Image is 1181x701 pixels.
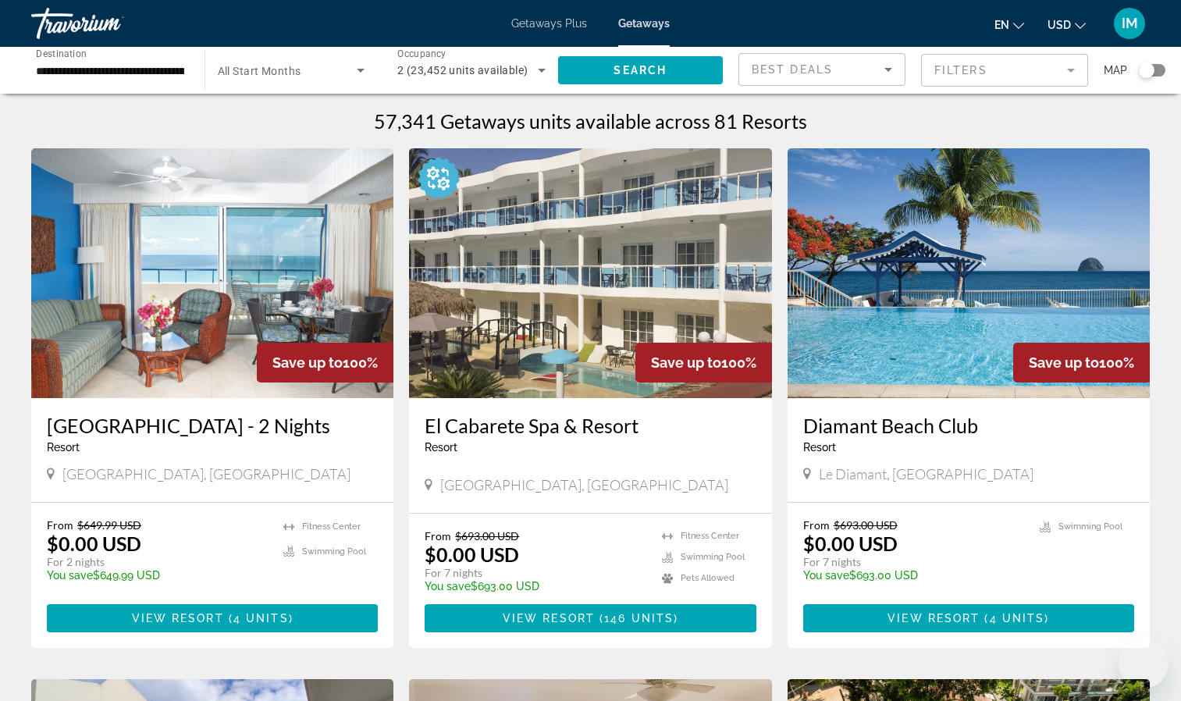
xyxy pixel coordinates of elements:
a: El Cabarete Spa & Resort [425,414,756,437]
span: You save [425,580,471,592]
span: en [994,19,1009,31]
a: Diamant Beach Club [803,414,1134,437]
span: Resort [47,441,80,454]
a: [GEOGRAPHIC_DATA] - 2 Nights [47,414,378,437]
button: View Resort(4 units) [47,604,378,632]
span: View Resort [888,612,980,624]
span: 146 units [604,612,674,624]
button: View Resort(4 units) [803,604,1134,632]
img: 3128O01X.jpg [788,148,1150,398]
span: [GEOGRAPHIC_DATA], [GEOGRAPHIC_DATA] [62,465,350,482]
span: From [803,518,830,532]
iframe: Button to launch messaging window [1119,639,1169,689]
span: Swimming Pool [681,552,745,562]
span: Swimming Pool [302,546,366,557]
span: IM [1122,16,1138,31]
p: For 2 nights [47,555,268,569]
a: Getaways Plus [511,17,587,30]
span: You save [47,569,93,582]
span: From [425,529,451,543]
span: ( ) [980,612,1049,624]
p: For 7 nights [803,555,1024,569]
span: 4 units [990,612,1045,624]
span: Save up to [272,354,343,371]
a: Travorium [31,3,187,44]
div: 100% [257,343,393,383]
button: Search [558,56,724,84]
span: 4 units [233,612,289,624]
a: Getaways [618,17,670,30]
span: View Resort [503,612,595,624]
img: D826E01X.jpg [409,148,771,398]
span: ( ) [595,612,678,624]
span: Fitness Center [302,521,361,532]
span: 2 (23,452 units available) [397,64,528,77]
span: Save up to [1029,354,1099,371]
mat-select: Sort by [752,60,892,79]
span: Resort [425,441,457,454]
div: 100% [635,343,772,383]
span: You save [803,569,849,582]
p: $0.00 USD [47,532,141,555]
span: Swimming Pool [1058,521,1122,532]
p: $0.00 USD [803,532,898,555]
span: Best Deals [752,63,833,76]
span: Save up to [651,354,721,371]
span: [GEOGRAPHIC_DATA], [GEOGRAPHIC_DATA] [440,476,728,493]
span: Resort [803,441,836,454]
span: Occupancy [397,48,446,59]
button: Filter [921,53,1088,87]
span: $693.00 USD [455,529,519,543]
span: From [47,518,73,532]
span: Destination [36,48,87,59]
h1: 57,341 Getaways units available across 81 Resorts [374,109,807,133]
span: $693.00 USD [834,518,898,532]
span: Map [1104,59,1127,81]
p: For 7 nights [425,566,646,580]
span: Fitness Center [681,531,739,541]
button: View Resort(146 units) [425,604,756,632]
button: Change language [994,13,1024,36]
button: Change currency [1048,13,1086,36]
p: $0.00 USD [425,543,519,566]
div: 100% [1013,343,1150,383]
span: View Resort [132,612,224,624]
span: $649.99 USD [77,518,141,532]
span: Le Diamant, [GEOGRAPHIC_DATA] [819,465,1033,482]
p: $693.00 USD [425,580,646,592]
span: ( ) [224,612,293,624]
img: 1858I01X.jpg [31,148,393,398]
span: All Start Months [218,65,301,77]
span: Pets Allowed [681,573,735,583]
span: Search [614,64,667,77]
p: $649.99 USD [47,569,268,582]
button: User Menu [1109,7,1150,40]
p: $693.00 USD [803,569,1024,582]
span: USD [1048,19,1071,31]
